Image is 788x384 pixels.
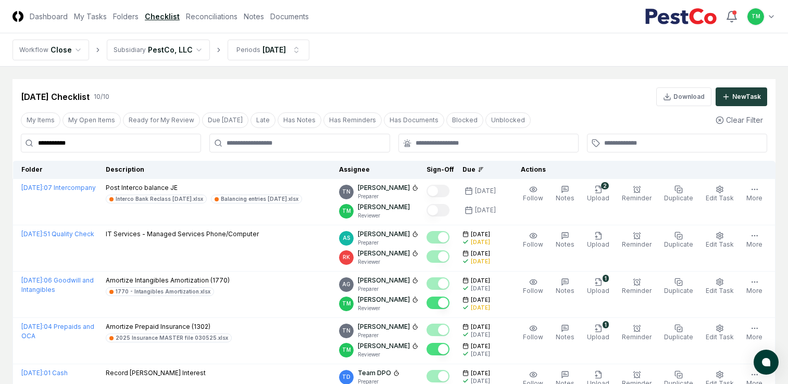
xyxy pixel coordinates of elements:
button: Duplicate [662,183,695,205]
span: Upload [587,194,609,202]
div: [DATE] [471,258,490,265]
p: [PERSON_NAME] [358,249,410,258]
p: [PERSON_NAME] [358,202,410,212]
button: Has Notes [278,112,321,128]
span: Follow [523,240,543,248]
span: Upload [587,287,609,295]
span: Reminder [622,333,652,341]
p: Amortize Intangibles Amortization (1770) [106,276,230,285]
span: Edit Task [706,287,734,295]
a: My Tasks [74,11,107,22]
button: Notes [554,229,577,251]
button: Mark complete [427,324,449,336]
button: 1Upload [585,322,611,344]
div: [DATE] [471,285,490,292]
img: Logo [12,11,23,22]
span: Notes [556,287,574,295]
p: Reviewer [358,212,410,220]
button: Has Reminders [323,112,382,128]
button: Edit Task [704,322,736,344]
button: Duplicate [662,276,695,298]
button: Clear Filter [711,110,767,130]
a: 2025 Insurance MASTER file 030525.xlsx [106,334,232,342]
span: RK [343,253,350,261]
button: Upload [585,229,611,251]
th: Description [102,161,335,179]
a: Notes [244,11,264,22]
span: Notes [556,194,574,202]
button: Mark complete [427,231,449,244]
button: More [744,276,765,298]
button: Mark complete [427,250,449,263]
th: Assignee [335,161,422,179]
p: [PERSON_NAME] [358,183,410,193]
p: Preparer [358,239,418,247]
button: Mark complete [427,204,449,216]
div: Interco Bank Reclass [DATE].xlsx [116,195,203,203]
span: Follow [523,287,543,295]
span: Duplicate [664,287,693,295]
a: Balancing entries [DATE].xlsx [211,195,302,203]
p: Preparer [358,193,418,200]
img: PestCo logo [645,8,717,25]
button: Blocked [446,112,483,128]
a: Documents [270,11,309,22]
button: Download [656,87,711,106]
span: Edit Task [706,333,734,341]
span: [DATE] : [21,276,44,284]
span: [DATE] [471,369,490,377]
span: [DATE] : [21,230,44,238]
nav: breadcrumb [12,40,309,60]
button: More [744,322,765,344]
button: Reminder [620,276,654,298]
button: Reminder [620,322,654,344]
button: More [744,229,765,251]
p: [PERSON_NAME] [358,295,410,304]
div: [DATE] Checklist [21,91,90,103]
div: [DATE] [262,44,286,55]
button: Mark complete [427,185,449,197]
span: Duplicate [664,333,693,341]
div: [DATE] [471,331,490,339]
a: [DATE]:07 Intercompany [21,184,96,191]
button: NewTask [716,87,767,106]
span: TM [342,300,351,308]
span: TM [752,12,760,20]
button: Unblocked [485,112,531,128]
button: Follow [521,229,545,251]
div: Subsidiary [114,45,146,55]
div: Due [462,165,504,174]
button: Notes [554,183,577,205]
button: Notes [554,322,577,344]
p: Record [PERSON_NAME] Interest [106,368,206,378]
span: Edit Task [706,194,734,202]
button: Mark complete [427,297,449,309]
button: More [744,183,765,205]
button: Reminder [620,183,654,205]
button: Mark complete [427,343,449,355]
th: Folder [13,161,102,179]
p: Reviewer [358,304,418,312]
span: TN [342,327,351,335]
span: [DATE] : [21,323,44,330]
button: Reminder [620,229,654,251]
div: 1 [603,275,609,282]
a: 1770 - Intangibles Amortization.xlsx [106,287,214,296]
span: TD [342,373,351,381]
div: [DATE] [475,206,496,215]
span: Duplicate [664,240,693,248]
p: [PERSON_NAME] [358,341,410,351]
a: [DATE]:04 Prepaids and OCA [21,323,94,340]
a: [DATE]:01 Cash [21,369,68,377]
div: [DATE] [471,304,490,312]
div: 1 [603,321,609,328]
a: Dashboard [30,11,68,22]
span: Follow [523,194,543,202]
button: Mark complete [427,277,449,290]
span: [DATE] [471,231,490,238]
div: [DATE] [475,186,496,196]
p: Amortize Prepaid Insurance (1302) [106,322,232,331]
span: [DATE] : [21,184,44,191]
div: 1770 - Intangibles Amortization.xlsx [116,288,210,296]
button: Duplicate [662,322,695,344]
